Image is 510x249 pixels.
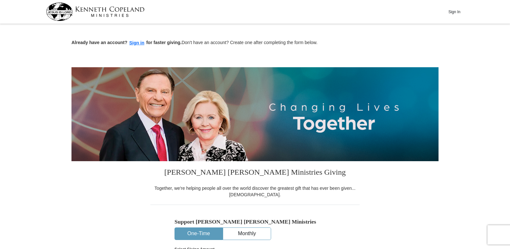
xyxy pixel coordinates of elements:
[127,39,146,47] button: Sign in
[71,40,182,45] strong: Already have an account? for faster giving.
[175,218,335,225] h5: Support [PERSON_NAME] [PERSON_NAME] Ministries
[445,7,464,17] button: Sign In
[150,161,360,185] h3: [PERSON_NAME] [PERSON_NAME] Ministries Giving
[46,3,145,21] img: kcm-header-logo.svg
[175,228,222,240] button: One-Time
[223,228,271,240] button: Monthly
[71,39,439,47] p: Don't have an account? Create one after completing the form below.
[150,185,360,198] div: Together, we're helping people all over the world discover the greatest gift that has ever been g...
